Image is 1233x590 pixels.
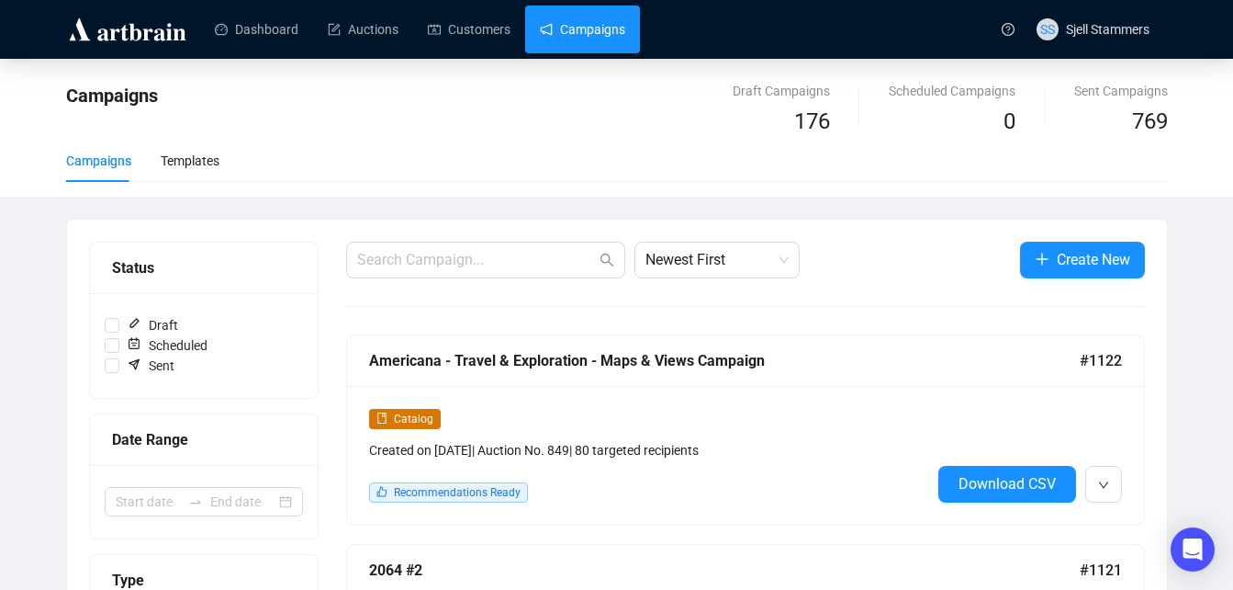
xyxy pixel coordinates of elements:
[1057,248,1130,271] span: Create New
[938,466,1076,503] button: Download CSV
[119,315,185,335] span: Draft
[66,151,131,171] div: Campaigns
[376,486,387,497] span: like
[215,6,298,53] a: Dashboard
[161,151,219,171] div: Templates
[1003,108,1015,134] span: 0
[889,81,1015,101] div: Scheduled Campaigns
[540,6,625,53] a: Campaigns
[369,559,1080,582] div: 2064 #2
[600,253,614,267] span: search
[1035,252,1049,267] span: plus
[66,15,189,44] img: logo
[1171,528,1215,572] div: Open Intercom Messenger
[1080,559,1122,582] span: #1121
[1132,108,1168,134] span: 769
[112,428,296,451] div: Date Range
[428,6,510,53] a: Customers
[394,413,433,425] span: Catalog
[119,335,215,356] span: Scheduled
[733,81,830,101] div: Draft Campaigns
[66,85,158,107] span: Campaigns
[369,440,931,460] div: Created on [DATE] | Auction No. 849 | 80 targeted recipients
[394,486,521,499] span: Recommendations Ready
[1098,480,1109,491] span: down
[328,6,398,53] a: Auctions
[958,475,1056,493] span: Download CSV
[119,356,182,376] span: Sent
[369,349,1080,372] div: Americana - Travel & Exploration - Maps & Views Campaign
[1074,81,1168,101] div: Sent Campaigns
[1080,349,1122,372] span: #1122
[1040,19,1055,40] span: SS
[188,494,203,509] span: swap-right
[346,335,1145,526] a: Americana - Travel & Exploration - Maps & Views Campaign#1122bookCatalogCreated on [DATE]| Auctio...
[112,256,296,279] div: Status
[210,492,275,512] input: End date
[1002,23,1014,36] span: question-circle
[376,413,387,424] span: book
[645,243,789,278] span: Newest First
[1020,242,1145,278] button: Create New
[188,494,203,509] span: to
[357,249,596,271] input: Search Campaign...
[1066,22,1149,37] span: Sjell Stammers
[794,108,830,134] span: 176
[116,492,181,512] input: Start date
